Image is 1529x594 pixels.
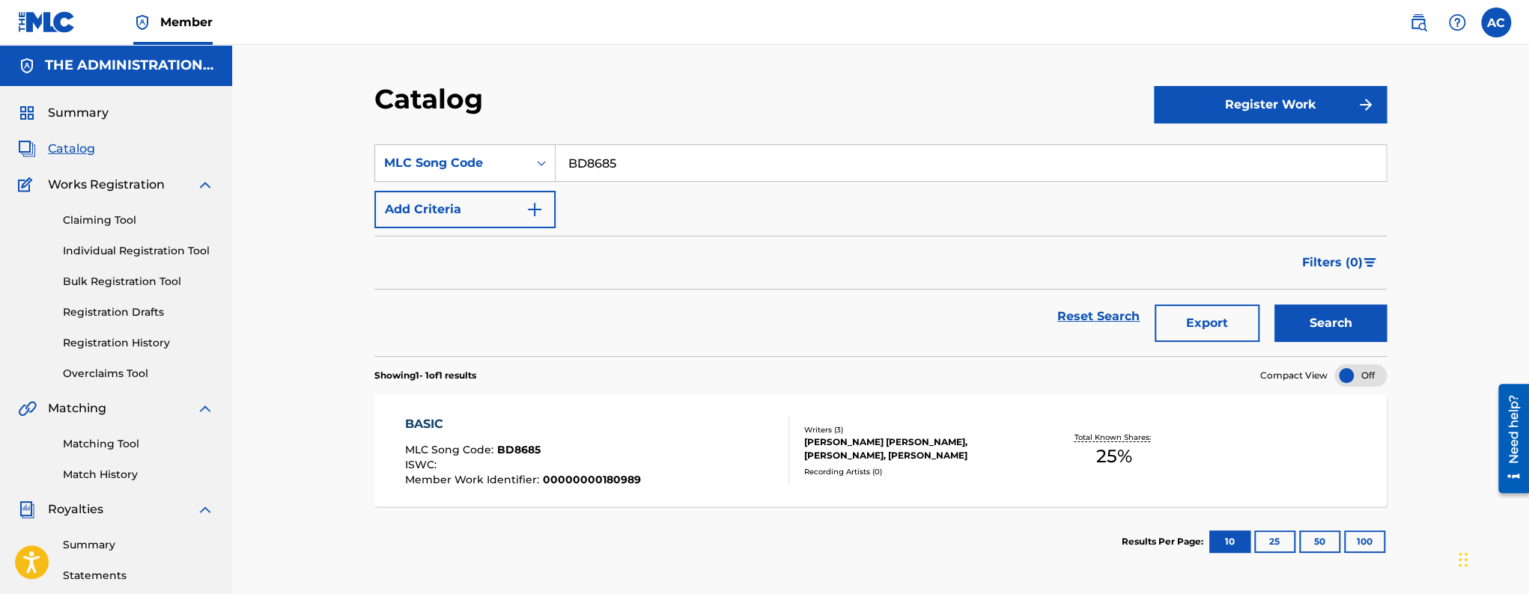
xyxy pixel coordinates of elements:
[1409,13,1427,31] img: search
[405,415,641,433] div: BASIC
[18,57,36,75] img: Accounts
[1459,537,1468,582] div: Drag
[1302,254,1363,272] span: Filters ( 0 )
[1364,258,1376,267] img: filter
[63,568,214,584] a: Statements
[45,57,214,74] h5: THE ADMINISTRATION MP INC
[384,154,519,172] div: MLC Song Code
[18,500,36,518] img: Royalties
[1454,522,1529,594] iframe: Chat Widget
[1448,13,1466,31] img: help
[803,424,1030,435] div: Writers ( 3 )
[63,243,214,259] a: Individual Registration Tool
[1442,7,1472,37] div: Help
[1487,379,1529,499] iframe: Resource Center
[526,200,544,218] img: 9d2ae6d4665cec9f34b9.svg
[18,104,109,122] a: SummarySummary
[18,104,36,122] img: Summary
[48,176,165,194] span: Works Registration
[1274,304,1387,342] button: Search
[1344,530,1385,553] button: 100
[1299,530,1340,553] button: 50
[1357,96,1375,114] img: f7272a7cc735f4ea7f67.svg
[18,140,95,158] a: CatalogCatalog
[63,366,214,382] a: Overclaims Tool
[48,500,103,518] span: Royalties
[18,399,37,417] img: Matching
[63,467,214,483] a: Match History
[48,140,95,158] span: Catalog
[1096,443,1132,470] span: 25 %
[18,140,36,158] img: Catalog
[63,212,214,228] a: Claiming Tool
[196,176,214,194] img: expand
[133,13,151,31] img: Top Rightsholder
[374,394,1387,506] a: BASICMLC Song Code:BD8685ISWC:Member Work Identifier:00000000180989Writers (3)[PERSON_NAME] [PERS...
[63,304,214,320] a: Registration Drafts
[374,144,1387,356] form: Search Form
[1293,244,1387,281] button: Filters (0)
[18,11,76,33] img: MLC Logo
[405,473,543,486] span: Member Work Identifier :
[543,473,641,486] span: 00000000180989
[63,274,214,290] a: Bulk Registration Tool
[374,191,556,228] button: Add Criteria
[63,335,214,351] a: Registration History
[374,369,476,382] p: Showing 1 - 1 of 1 results
[63,537,214,553] a: Summary
[48,104,109,122] span: Summary
[803,435,1030,462] div: [PERSON_NAME] [PERSON_NAME], [PERSON_NAME], [PERSON_NAME]
[405,458,440,471] span: ISWC :
[374,82,490,116] h2: Catalog
[63,436,214,452] a: Matching Tool
[160,13,213,31] span: Member
[1254,530,1295,553] button: 25
[1481,7,1511,37] div: User Menu
[1074,432,1154,443] p: Total Known Shares:
[497,443,541,456] span: BD8685
[48,399,106,417] span: Matching
[1403,7,1433,37] a: Public Search
[1155,304,1259,342] button: Export
[803,466,1030,477] div: Recording Artists ( 0 )
[1260,369,1328,382] span: Compact View
[18,176,37,194] img: Works Registration
[196,399,214,417] img: expand
[1122,535,1207,548] p: Results Per Page:
[1209,530,1250,553] button: 10
[405,443,497,456] span: MLC Song Code :
[1154,86,1387,123] button: Register Work
[196,500,214,518] img: expand
[1050,300,1147,333] a: Reset Search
